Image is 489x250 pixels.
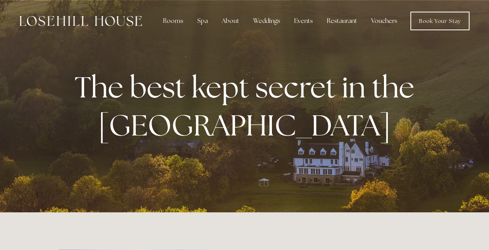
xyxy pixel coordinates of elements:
[191,13,214,29] div: Spa
[247,13,286,29] div: Weddings
[216,13,245,29] div: About
[321,13,363,29] div: Restaurant
[365,13,403,29] a: Vouchers
[157,13,189,29] div: Rooms
[288,13,319,29] div: Events
[19,16,142,26] img: Losehill House
[410,12,470,30] a: Book Your Stay
[75,68,421,144] strong: The best kept secret in the [GEOGRAPHIC_DATA]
